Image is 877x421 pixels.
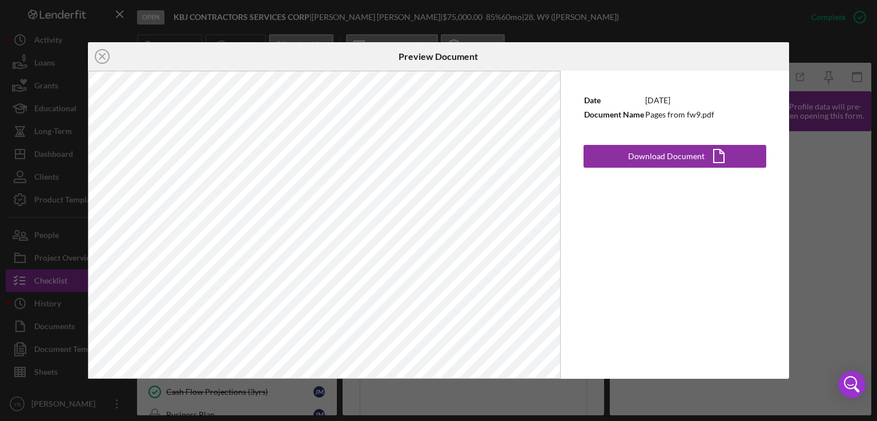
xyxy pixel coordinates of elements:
[584,95,601,105] b: Date
[399,51,478,62] h6: Preview Document
[584,110,644,119] b: Document Name
[838,371,866,398] div: Open Intercom Messenger
[645,94,715,108] td: [DATE]
[645,108,715,122] td: Pages from fw9.pdf
[628,145,705,168] div: Download Document
[584,145,766,168] button: Download Document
